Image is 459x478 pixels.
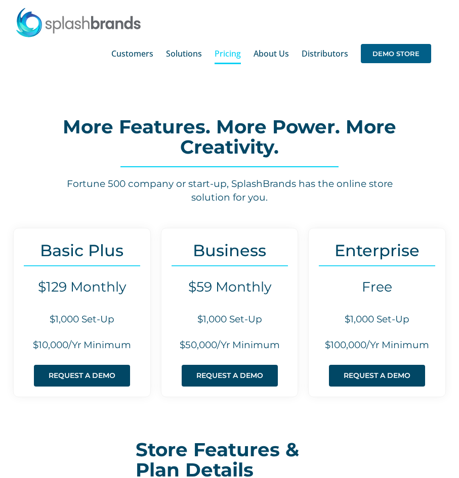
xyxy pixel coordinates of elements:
[254,50,289,58] span: About Us
[51,117,408,157] h2: More Features. More Power. More Creativity.
[161,313,298,326] h6: $1,000 Set-Up
[361,44,431,63] span: DEMO STORE
[51,177,408,204] h6: Fortune 500 company or start-up, SplashBrands has the online store solution for you.
[196,371,263,380] span: REQUEST A DEMO
[309,279,445,295] h4: Free
[161,241,298,260] h3: Business
[161,339,298,352] h6: $50,000/Yr Minimum
[309,313,445,326] h6: $1,000 Set-Up
[302,50,348,58] span: Distributors
[111,37,444,70] nav: Main Menu
[49,371,115,380] span: REQUEST A DEMO
[302,37,348,70] a: Distributors
[14,279,150,295] h4: $129 Monthly
[14,339,150,352] h6: $10,000/Yr Minimum
[111,37,153,70] a: Customers
[329,365,425,387] a: REQUEST A DEMO
[215,37,241,70] a: Pricing
[161,279,298,295] h4: $59 Monthly
[14,313,150,326] h6: $1,000 Set-Up
[182,365,278,387] a: REQUEST A DEMO
[111,50,153,58] span: Customers
[309,241,445,260] h3: Enterprise
[344,371,410,380] span: REQUEST A DEMO
[309,339,445,352] h6: $100,000/Yr Minimum
[166,50,202,58] span: Solutions
[15,7,142,37] img: SplashBrands.com Logo
[14,241,150,260] h3: Basic Plus
[215,50,241,58] span: Pricing
[361,37,431,70] a: DEMO STORE
[34,365,130,387] a: REQUEST A DEMO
